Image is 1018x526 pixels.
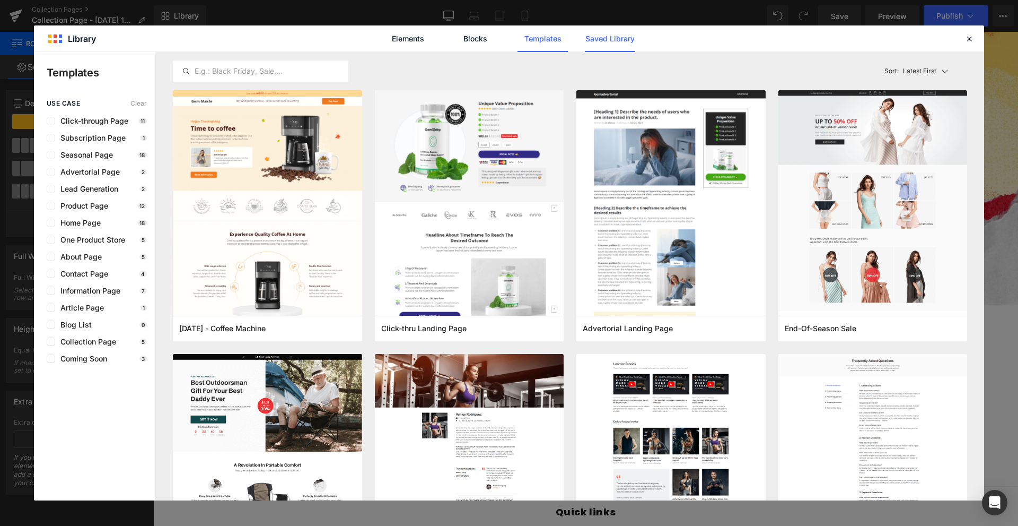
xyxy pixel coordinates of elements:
p: Latest First [903,66,936,76]
p: 7 [139,288,147,294]
span: Home Page [55,219,101,227]
span: About Page [55,253,102,261]
p: 2 [139,186,147,192]
span: Information Page [55,287,120,295]
input: E.g.: Black Friday, Sale,... [173,65,348,77]
p: 1 [141,135,147,141]
span: Article Page [55,304,104,312]
span: Sort: [884,67,899,75]
p: 2 [139,169,147,175]
span: Coming Soon [55,355,107,363]
span: use case [47,100,80,107]
p: 3 [139,356,147,362]
p: 11 [138,118,147,124]
span: Lead Generation [55,185,118,193]
span: Collection Page [55,338,116,346]
p: 18 [137,152,147,158]
span: One Product Store [55,236,125,244]
p: Templates [47,65,155,81]
span: Thanksgiving - Coffee Machine [179,324,266,333]
p: 5 [139,339,147,345]
a: Explore Blocks [333,351,428,372]
p: 0 [139,322,147,328]
p: 18 [137,220,147,226]
p: 5 [139,254,147,260]
a: Templates [517,25,568,52]
a: Blocks [450,25,501,52]
span: Advertorial Landing Page [583,324,673,333]
p: 5 [139,237,147,243]
button: Latest FirstSort:Latest First [880,61,968,82]
a: Elements [383,25,433,52]
a: Add Single Section [437,351,532,372]
span: Subscription Page [55,134,126,142]
span: Click-thru Landing Page [381,324,467,333]
p: 12 [137,203,147,209]
h2: Quick links [231,474,634,486]
span: Contact Page [55,270,108,278]
span: Product Page [55,202,108,210]
p: 1 [141,305,147,311]
span: End-Of-Season Sale [785,324,856,333]
span: Click-through Page [55,117,128,125]
span: Clear [130,100,147,107]
span: Blog List [55,321,92,329]
div: Open Intercom Messenger [982,490,1007,515]
span: Seasonal Page [55,151,113,159]
p: 4 [139,271,147,277]
span: Advertorial Page [55,168,120,176]
a: Saved Library [585,25,635,52]
p: or Drag & Drop elements from left sidebar [131,381,734,388]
